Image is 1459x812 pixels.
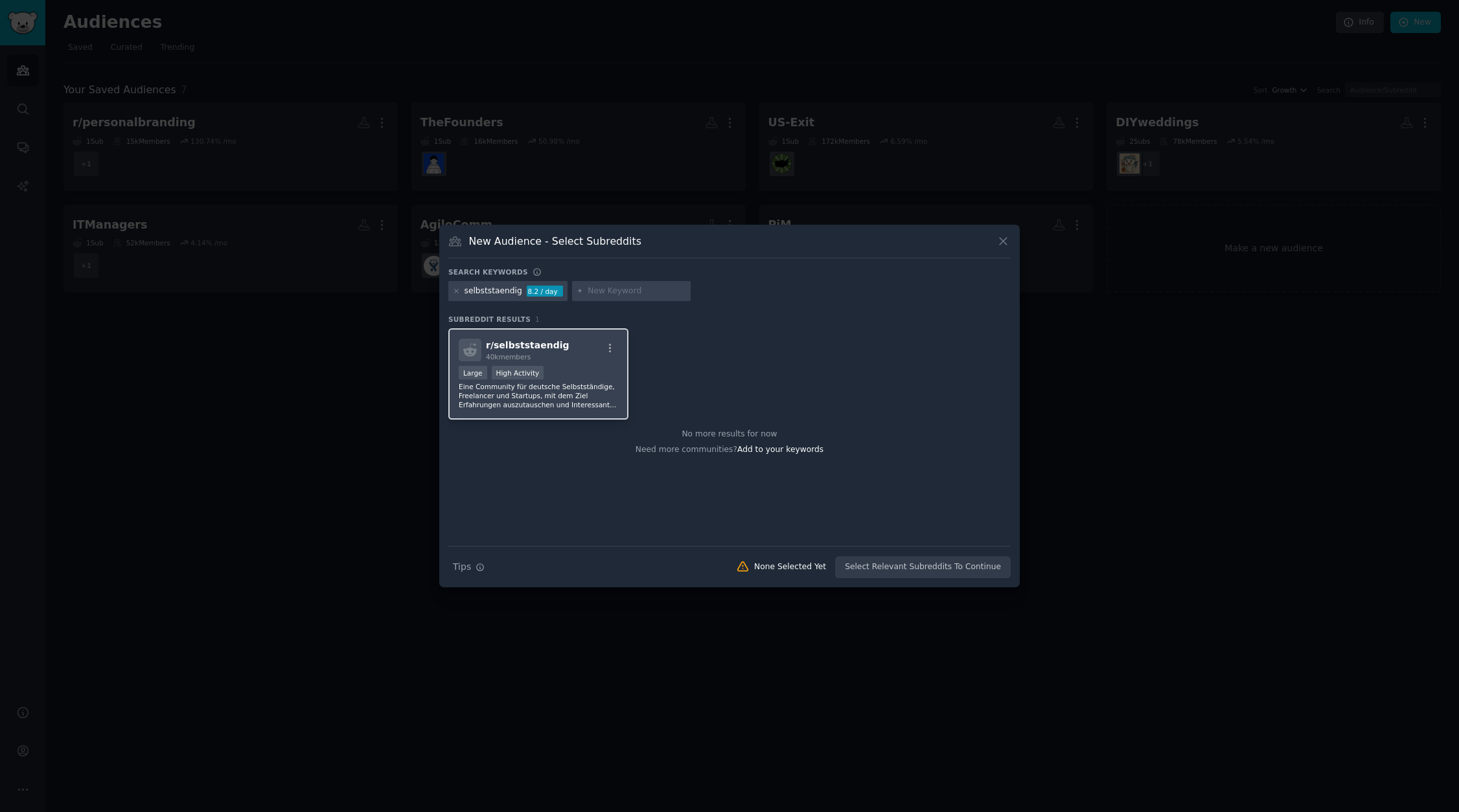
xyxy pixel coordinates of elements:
[465,286,522,297] div: selbststaendig
[453,560,471,574] span: Tips
[492,366,544,379] div: High Activity
[448,315,531,324] span: Subreddit Results
[737,445,823,454] span: Add to your keywords
[486,340,569,350] span: r/ selbststaendig
[459,366,487,379] div: Large
[459,382,618,409] p: Eine Community für deutsche Selbstständige, Freelancer und Startups, mit dem Ziel Erfahrungen aus...
[448,267,528,276] h3: Search keywords
[588,286,686,297] input: New Keyword
[754,561,826,573] div: None Selected Yet
[448,440,1011,456] div: Need more communities?
[535,315,540,323] span: 1
[486,353,531,361] span: 40k members
[527,286,563,297] div: 8.2 / day
[448,556,489,578] button: Tips
[448,429,1011,440] div: No more results for now
[469,234,641,248] h3: New Audience - Select Subreddits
